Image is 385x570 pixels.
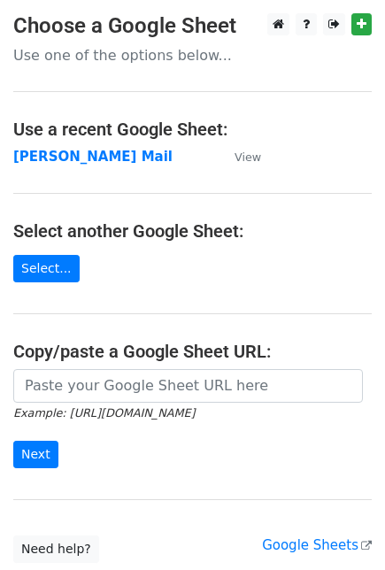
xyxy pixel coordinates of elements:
small: View [235,150,261,164]
input: Next [13,441,58,468]
a: Select... [13,255,80,282]
h4: Copy/paste a Google Sheet URL: [13,341,372,362]
p: Use one of the options below... [13,46,372,65]
a: [PERSON_NAME] Mail [13,149,173,165]
a: Need help? [13,535,99,563]
h3: Choose a Google Sheet [13,13,372,39]
input: Paste your Google Sheet URL here [13,369,363,403]
a: View [217,149,261,165]
h4: Use a recent Google Sheet: [13,119,372,140]
small: Example: [URL][DOMAIN_NAME] [13,406,195,420]
a: Google Sheets [262,537,372,553]
h4: Select another Google Sheet: [13,220,372,242]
